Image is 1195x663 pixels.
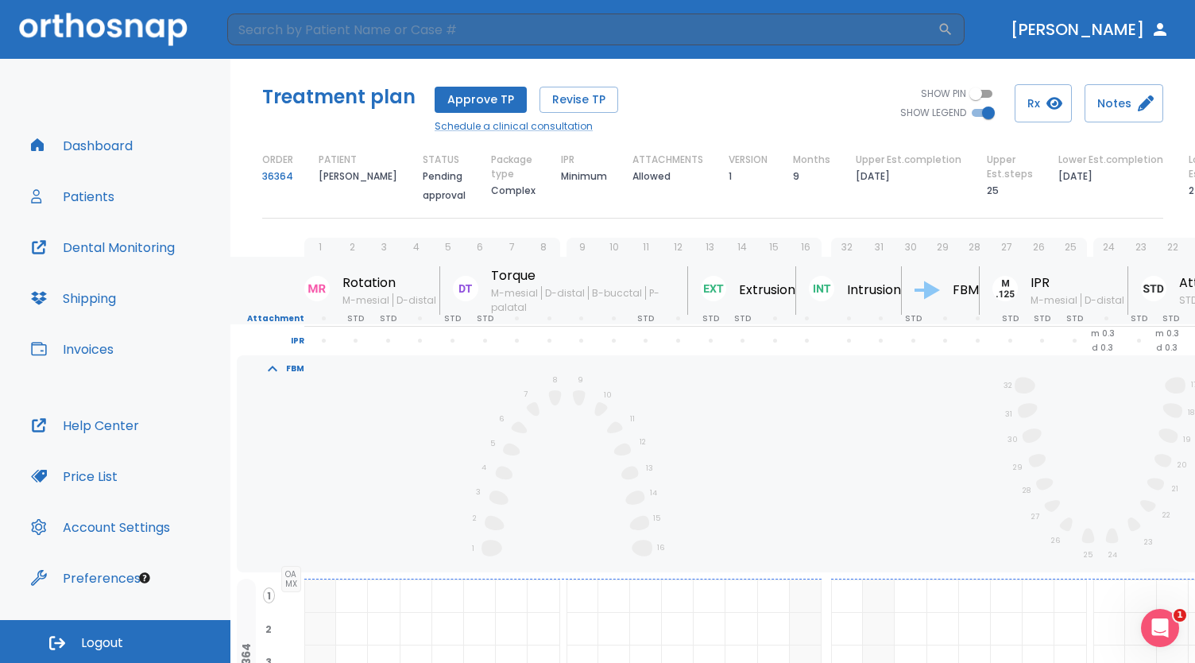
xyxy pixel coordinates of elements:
p: 32 [841,240,853,254]
span: 1 [1174,609,1186,622]
p: ORDER [262,153,293,167]
p: 14 [737,240,747,254]
p: 23 [1135,240,1147,254]
text: 22 [1162,510,1170,520]
text: 24 [1108,549,1117,560]
button: [PERSON_NAME] [1004,15,1176,44]
text: 26 [1051,535,1061,545]
p: d 0.3 [1092,341,1113,355]
p: 6 [477,240,483,254]
span: B-bucctal [588,286,645,300]
p: STD [380,312,396,326]
text: 20 [1178,459,1187,470]
p: Attachment [230,312,304,326]
p: FBM [286,362,304,376]
text: 28 [1023,485,1031,495]
a: Schedule a clinical consultation [435,119,618,134]
text: 9 [578,374,583,385]
button: Approve TP [435,87,527,113]
p: 25 [987,181,999,200]
a: Preferences [21,559,150,597]
p: 22 [1167,240,1178,254]
button: Account Settings [21,508,180,546]
text: 19 [1183,434,1191,444]
p: STD [444,312,461,326]
p: STD [702,312,719,326]
text: 6 [499,413,505,424]
text: 15 [653,513,660,523]
p: m 0.3 [1155,327,1179,341]
button: Dental Monitoring [21,228,184,266]
p: STD [637,312,654,326]
p: 30 [905,240,917,254]
span: OA MX [281,566,301,592]
p: VERSION [729,153,768,167]
text: 25 [1083,549,1092,560]
p: Lower Est.completion [1058,153,1163,167]
p: 13 [706,240,714,254]
text: 3 [477,487,481,497]
p: Intrusion [847,281,901,300]
div: extracted [790,613,822,646]
p: 31 [875,240,884,254]
p: 29 [937,240,949,254]
p: Allowed [632,167,671,186]
text: 16 [658,542,666,552]
input: Search by Patient Name or Case # [227,14,938,45]
p: Rotation [342,273,439,293]
button: Notes [1085,84,1163,122]
p: 16 [801,240,810,254]
p: PATIENT [319,153,357,167]
span: M-mesial [342,293,393,307]
span: 1 [263,587,275,603]
text: 31 [1004,409,1011,419]
div: extracted [863,613,895,646]
p: 5 [445,240,451,254]
div: Tooltip anchor [137,571,152,585]
p: m 0.3 [1091,327,1115,341]
text: 32 [1003,380,1011,390]
p: ATTACHMENTS [632,153,703,167]
p: 1 [319,240,322,254]
button: Rx [1015,84,1072,122]
span: SHOW LEGEND [900,106,966,120]
h5: Treatment plan [262,84,416,110]
text: 18 [1188,407,1195,417]
p: d 0.3 [1156,341,1178,355]
a: Shipping [21,279,126,317]
button: Patients [21,177,124,215]
p: Pending approval [423,167,466,205]
p: 27 [1001,240,1012,254]
p: 10 [609,240,619,254]
p: 24 [1103,240,1115,254]
p: Complex [491,181,536,200]
p: STD [1162,312,1179,326]
text: 21 [1172,483,1178,494]
span: M-mesial [491,286,541,300]
p: IPR [1031,273,1127,293]
button: Price List [21,457,127,495]
text: 2 [473,513,477,523]
text: 12 [640,436,647,447]
a: Help Center [21,406,149,444]
p: Upper Est.completion [856,153,961,167]
p: 15 [769,240,779,254]
p: STATUS [423,153,459,167]
p: 9 [579,240,586,254]
p: IPR [561,153,574,167]
p: 25 [1065,240,1077,254]
p: Package type [491,153,536,181]
p: FBM [953,281,979,300]
p: 1 [729,167,732,186]
text: 30 [1007,434,1018,444]
p: Minimum [561,167,607,186]
p: STD [1131,312,1147,326]
p: STD [1066,312,1083,326]
p: Upper Est.steps [987,153,1033,181]
button: Revise TP [539,87,618,113]
p: STD [1034,312,1050,326]
p: Torque [491,266,687,285]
